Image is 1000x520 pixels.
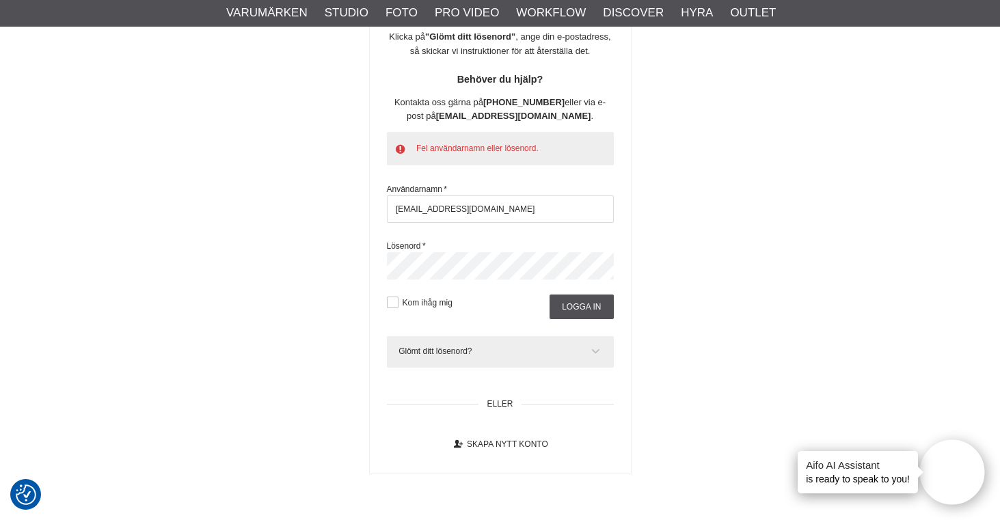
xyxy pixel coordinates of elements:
span: Fel användarnamn eller lösenord. [416,143,539,153]
p: Kontakta oss gärna på eller via e-post på . [387,96,614,124]
a: Pro Video [435,4,499,22]
label: Lösenord [387,241,426,251]
img: Revisit consent button [16,484,36,505]
span: ELLER [487,398,513,410]
label: Kom ihåg mig [398,298,452,307]
h4: Aifo AI Assistant [806,458,910,472]
div: Glömt ditt lösenord? [398,345,602,357]
input: Logga in [550,295,613,319]
a: Studio [325,4,368,22]
strong: [EMAIL_ADDRESS][DOMAIN_NAME] [436,111,591,121]
strong: [PHONE_NUMBER] [483,97,565,107]
a: Outlet [730,4,776,22]
a: Varumärken [226,4,308,22]
p: Klicka på , ange din e-postadress, så skickar vi instruktioner för att återställa det. [387,30,614,59]
a: Workflow [516,4,586,22]
a: Discover [603,4,664,22]
strong: Behöver du hjälp? [457,74,543,85]
strong: "Glömt ditt lösenord" [425,31,515,42]
a: Foto [386,4,418,22]
a: Hyra [681,4,713,22]
a: Skapa nytt konto [440,432,560,456]
label: Användarnamn [387,184,447,194]
div: is ready to speak to you! [798,451,918,493]
button: Samtyckesinställningar [16,482,36,507]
